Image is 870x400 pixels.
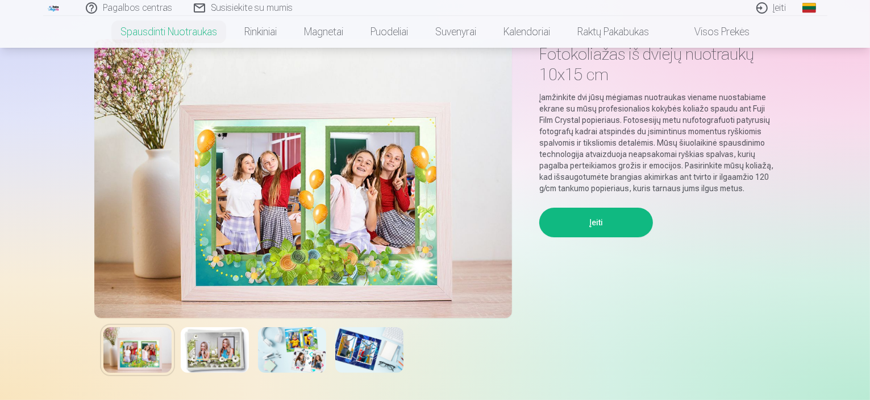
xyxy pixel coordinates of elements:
a: Kalendoriai [490,16,564,48]
p: Įamžinkite dvi jūsų mėgiamas nuotraukas viename nuostabiame ekrane su mūsų profesionalios kokybės... [539,92,776,194]
button: Įeiti [539,208,653,237]
a: Suvenyrai [422,16,490,48]
a: Rinkiniai [231,16,290,48]
h1: Fotokoliažas iš dviejų nuotraukų 10x15 cm [539,44,776,85]
a: Magnetai [290,16,357,48]
a: Spausdinti nuotraukas [107,16,231,48]
a: Visos prekės [663,16,763,48]
img: /fa2 [48,5,60,11]
a: Raktų pakabukas [564,16,663,48]
a: Puodeliai [357,16,422,48]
